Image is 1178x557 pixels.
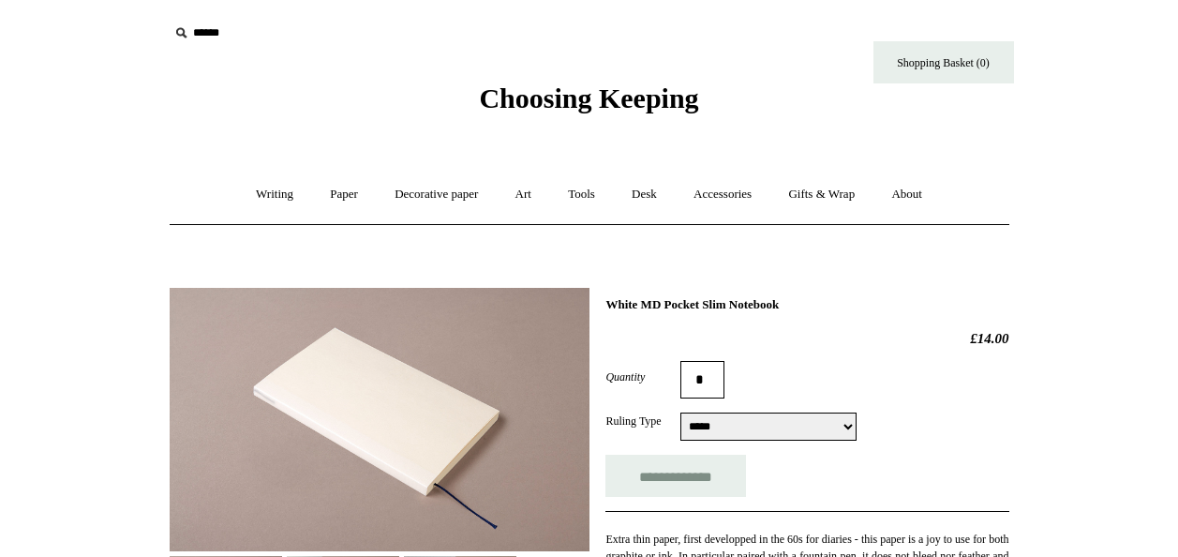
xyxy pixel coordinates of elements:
span: Choosing Keeping [479,83,698,113]
a: Writing [239,170,310,219]
img: White MD Pocket Slim Notebook [170,288,589,551]
a: Choosing Keeping [479,98,698,111]
a: Tools [551,170,612,219]
h1: White MD Pocket Slim Notebook [605,297,1008,312]
a: Paper [313,170,375,219]
label: Ruling Type [605,413,680,429]
a: Desk [615,170,674,219]
a: Gifts & Wrap [771,170,872,219]
h2: £14.00 [605,330,1008,347]
a: About [874,170,939,219]
a: Shopping Basket (0) [873,41,1014,83]
a: Art [499,170,548,219]
label: Quantity [605,369,680,385]
a: Accessories [677,170,768,219]
a: Decorative paper [378,170,495,219]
